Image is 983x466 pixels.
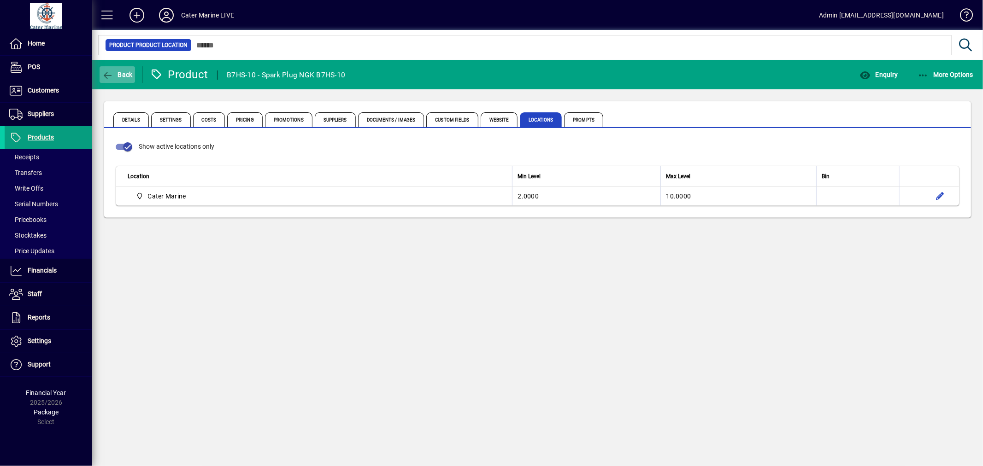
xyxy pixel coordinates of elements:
span: Products [28,134,54,141]
span: Product Product Location [109,41,188,50]
a: Customers [5,79,92,102]
span: Stocktakes [9,232,47,239]
span: POS [28,63,40,70]
span: Package [34,408,59,416]
span: Promotions [265,112,312,127]
button: Enquiry [857,66,900,83]
a: Transfers [5,165,92,181]
span: Financial Year [26,389,66,396]
button: Profile [152,7,181,23]
td: 10.0000 [660,187,816,205]
span: Write Offs [9,185,43,192]
span: Details [113,112,149,127]
a: Serial Numbers [5,196,92,212]
span: Custom Fields [426,112,478,127]
span: Settings [28,337,51,344]
a: Reports [5,306,92,329]
td: 2.0000 [512,187,660,205]
a: Staff [5,283,92,306]
span: Reports [28,314,50,321]
span: Bin [822,171,830,181]
span: Enquiry [859,71,898,78]
a: Support [5,353,92,376]
span: Pricebooks [9,216,47,223]
span: Website [481,112,518,127]
a: Pricebooks [5,212,92,227]
span: Staff [28,290,42,297]
a: Knowledge Base [953,2,971,32]
span: Suppliers [28,110,54,117]
span: Pricing [227,112,263,127]
span: Locations [520,112,562,127]
app-page-header-button: Back [92,66,143,83]
span: Support [28,361,51,368]
span: Documents / Images [358,112,424,127]
button: More Options [915,66,976,83]
button: Add [122,7,152,23]
a: Price Updates [5,243,92,259]
span: Prompts [564,112,603,127]
span: Min Level [518,171,541,181]
span: Costs [193,112,225,127]
span: Show active locations only [139,143,214,150]
a: POS [5,56,92,79]
span: Serial Numbers [9,200,58,208]
span: Price Updates [9,247,54,255]
span: Customers [28,87,59,94]
span: Max Level [666,171,691,181]
a: Settings [5,330,92,353]
a: Receipts [5,149,92,165]
div: Admin [EMAIL_ADDRESS][DOMAIN_NAME] [819,8,944,23]
a: Home [5,32,92,55]
div: B7HS-10 - Spark Plug NGK B7HS-10 [227,68,345,82]
button: Back [100,66,135,83]
span: More Options [918,71,974,78]
div: Cater Marine LIVE [181,8,234,23]
a: Stocktakes [5,227,92,243]
span: Transfers [9,169,42,176]
button: Edit [933,189,948,204]
span: Cater Marine [148,192,186,201]
span: Location [128,171,149,181]
span: Home [28,40,45,47]
span: Suppliers [315,112,356,127]
div: Product [150,67,208,82]
span: Receipts [9,153,39,161]
a: Financials [5,259,92,282]
span: Cater Marine [132,191,190,202]
span: Financials [28,267,57,274]
a: Write Offs [5,181,92,196]
a: Suppliers [5,103,92,126]
span: Back [102,71,133,78]
span: Settings [151,112,191,127]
